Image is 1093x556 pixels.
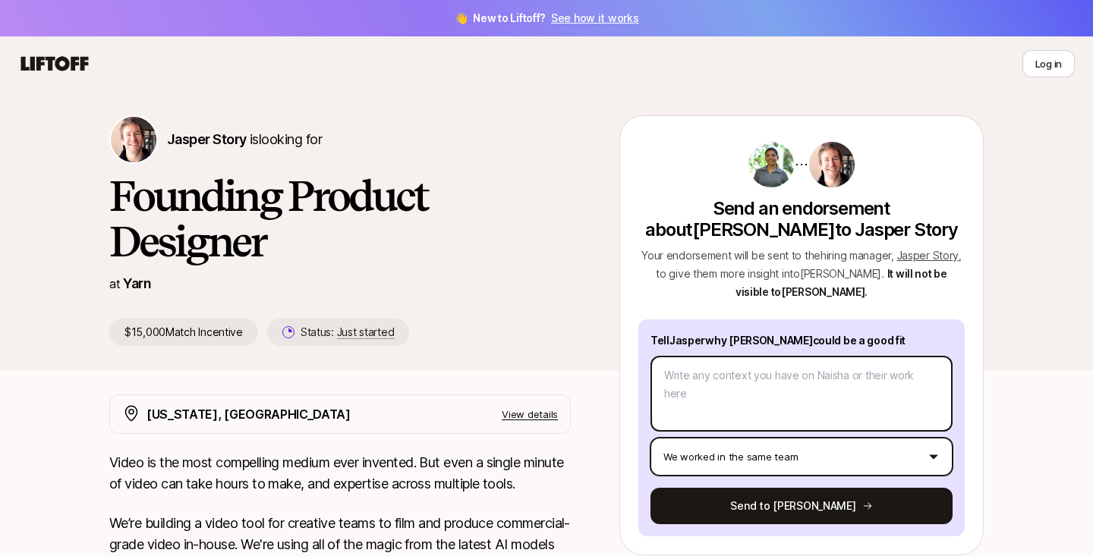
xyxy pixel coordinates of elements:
p: Status: [301,323,394,341]
span: 👋 New to Liftoff? [455,9,639,27]
a: See how it works [551,11,639,24]
p: is looking for [167,129,322,150]
span: Just started [337,325,395,339]
p: Video is the most compelling medium ever invented. But even a single minute of video can take hou... [109,452,571,495]
img: Jasper Story [809,142,855,187]
button: Log in [1022,50,1075,77]
p: $15,000 Match Incentive [109,319,258,346]
p: Tell Jasper why [PERSON_NAME] could be a good fit [650,331,953,350]
img: 7e2e3d8c_7c17_4572_bf55_4594209ad881.jpg [748,142,794,187]
p: at [109,274,120,294]
p: [US_STATE], [GEOGRAPHIC_DATA] [146,404,351,424]
img: Jasper Story [111,117,156,162]
span: Your endorsement will be sent to the hiring manager , , to give them more insight into [PERSON_NA... [641,249,962,280]
p: Send an endorsement about [PERSON_NAME] to Jasper Story [638,198,965,240]
span: Jasper Story [897,249,959,262]
button: Send to [PERSON_NAME] [650,488,953,524]
p: View details [502,407,558,422]
h1: Founding Product Designer [109,173,571,264]
a: Yarn [123,275,151,291]
span: Jasper Story [167,131,247,147]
